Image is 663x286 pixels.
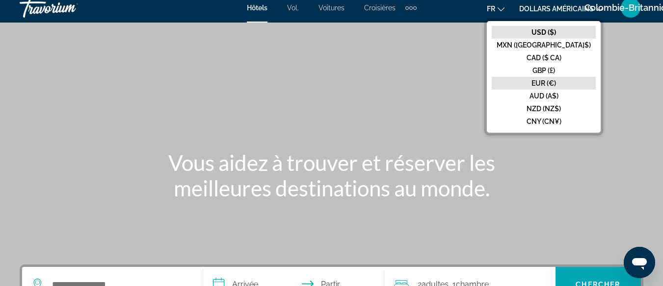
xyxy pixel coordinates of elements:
[318,4,345,12] a: Voitures
[519,1,603,16] button: Changer de devise
[487,1,504,16] button: Changer de langue
[492,77,596,90] button: EUR (€)
[492,102,596,115] button: NZD (NZ$)
[531,79,556,87] font: EUR (€)
[527,105,561,113] font: NZD (NZ$)
[492,26,596,39] button: USD ($)
[492,51,596,64] button: CAD ($ CA)
[527,54,561,62] font: CAD ($ CA)
[168,150,495,201] font: Vous aidez à trouver et réserver les meilleures destinations au monde.
[492,90,596,102] button: AUD (A$)
[364,4,396,12] a: Croisières
[531,28,556,36] font: USD ($)
[624,247,655,278] iframe: Bouton de lancement de la fenêtre de messagerie
[247,4,267,12] a: Hôtels
[497,41,591,49] font: MXN ([GEOGRAPHIC_DATA]$)
[492,39,596,51] button: MXN ([GEOGRAPHIC_DATA]$)
[519,5,594,13] font: dollars américains
[530,92,558,100] font: AUD (A$)
[527,118,561,125] font: CNY (CN¥)
[492,115,596,128] button: CNY (CN¥)
[287,4,299,12] a: Vol.
[532,67,555,74] font: GBP (£)
[492,64,596,77] button: GBP (£)
[487,5,495,13] font: fr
